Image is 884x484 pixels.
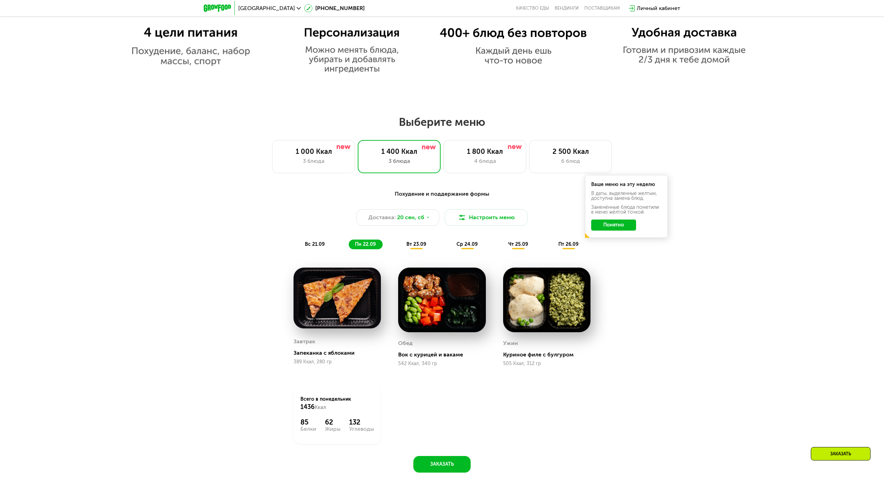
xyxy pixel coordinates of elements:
div: Похудение и поддержание формы [238,190,646,198]
div: 6 блюд [536,157,605,165]
div: 3 блюда [365,157,433,165]
span: ср 24.09 [457,241,478,247]
div: 85 [300,418,316,426]
div: 4 блюда [451,157,519,165]
div: Заказать [811,447,871,460]
div: В даты, выделенные желтым, доступна замена блюд. [591,191,662,201]
div: Заменённые блюда пометили в меню жёлтой точкой. [591,205,662,215]
span: пт 26.09 [558,241,578,247]
div: Личный кабинет [637,4,680,12]
div: 505 Ккал, 312 гр [503,361,590,366]
div: 62 [325,418,340,426]
div: Всего в понедельник [300,396,374,411]
div: 1 000 Ккал [279,147,348,156]
a: [PHONE_NUMBER] [304,4,365,12]
span: [GEOGRAPHIC_DATA] [238,6,295,11]
div: 2 500 Ккал [536,147,605,156]
span: 20 сен, сб [397,213,424,222]
div: Куриное филе с булгуром [503,351,596,358]
div: Жиры [325,426,340,432]
button: Заказать [413,456,471,473]
div: Запеканка с яблоками [294,350,386,356]
div: Углеводы [349,426,374,432]
div: Белки [300,426,316,432]
div: 132 [349,418,374,426]
div: 542 Ккал, 340 гр [398,361,486,366]
a: Качество еды [516,6,549,11]
span: 1436 [300,403,315,411]
span: чт 25.09 [508,241,528,247]
div: Ваше меню на эту неделю [591,182,662,187]
div: Вок с курицей и вакаме [398,351,491,358]
button: Настроить меню [445,209,528,226]
div: 1 400 Ккал [365,147,433,156]
span: вт 23.09 [406,241,426,247]
div: 3 блюда [279,157,348,165]
div: Завтрак [294,336,315,347]
div: 389 Ккал, 280 гр [294,359,381,365]
div: Обед [398,338,413,348]
span: пн 22.09 [355,241,376,247]
a: Вендинги [555,6,579,11]
span: Ккал [315,404,326,410]
div: Ужин [503,338,518,348]
span: Доставка: [368,213,396,222]
h2: Выберите меню [22,115,862,129]
button: Понятно [591,220,636,231]
div: поставщикам [584,6,620,11]
div: 1 800 Ккал [451,147,519,156]
span: вс 21.09 [305,241,325,247]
